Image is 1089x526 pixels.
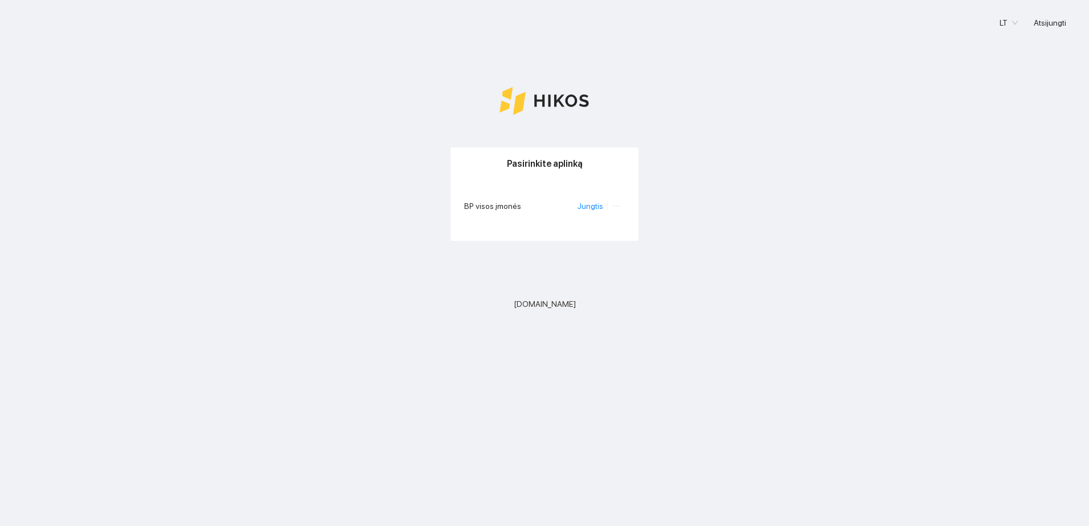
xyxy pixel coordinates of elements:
[1025,14,1075,32] button: Atsijungti
[464,193,625,219] li: BP visos įmonės
[1000,14,1018,31] span: LT
[464,147,625,180] div: Pasirinkite aplinką
[612,202,620,210] span: ellipsis
[514,298,576,310] span: [DOMAIN_NAME]
[578,202,603,211] a: Jungtis
[1034,17,1066,29] span: Atsijungti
